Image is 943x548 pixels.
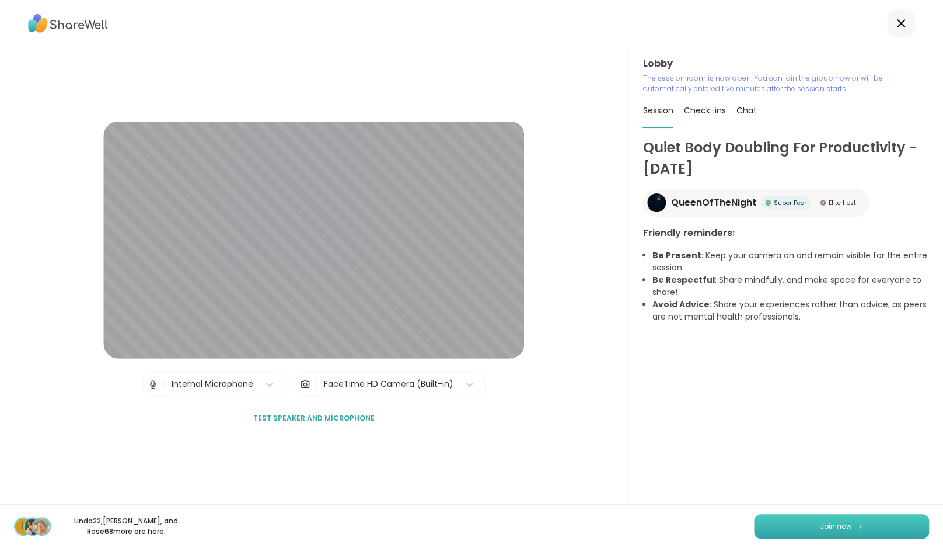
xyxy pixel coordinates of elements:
[172,378,253,390] div: Internal Microphone
[642,137,929,179] h1: Quiet Body Doubling For Productivity - [DATE]
[642,57,929,71] h3: Lobby
[765,200,771,206] img: Super Peer
[652,249,929,274] li: : Keep your camera on and remain visible for the entire session.
[249,406,379,431] button: Test speaker and microphone
[828,199,855,207] span: Elite Host
[61,516,191,537] p: Linda22 , [PERSON_NAME] , and Rose68 more are here.
[652,274,714,286] b: Be Respectful
[642,73,929,94] p: The session room is now open. You can join the group now or will be automatically entered five mi...
[670,196,756,210] span: QueenOfTheNight
[25,518,41,535] img: Adrienne_QueenOfTheDawn
[736,105,756,116] span: Chat
[652,299,709,310] b: Avoid Advice
[642,189,869,217] a: QueenOfTheNightQueenOfTheNightSuper PeerSuper PeerElite HostElite Host
[163,373,166,396] span: |
[300,373,310,396] img: Camera
[28,10,108,37] img: ShareWell Logo
[754,514,929,539] button: Join now
[683,105,725,116] span: Check-ins
[22,519,26,534] span: L
[315,373,318,396] span: |
[324,378,453,390] div: FaceTime HD Camera (Built-in)
[820,521,852,532] span: Join now
[647,193,666,212] img: QueenOfTheNight
[642,105,673,116] span: Session
[652,274,929,299] li: : Share mindfully, and make space for everyone to share!
[642,226,929,240] h3: Friendly reminders:
[820,200,826,206] img: Elite Host
[34,518,50,535] img: Rose68
[652,299,929,323] li: : Share your experiences rather than advice, as peers are not mental health professionals.
[773,199,806,207] span: Super Peer
[253,413,375,424] span: Test speaker and microphone
[148,373,158,396] img: Microphone
[857,523,864,529] img: ShareWell Logomark
[652,249,701,261] b: Be Present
